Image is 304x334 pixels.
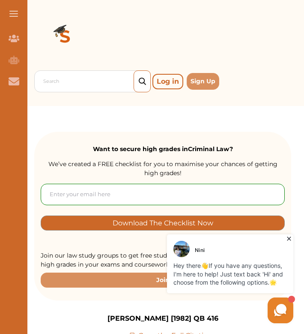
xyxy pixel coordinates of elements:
[41,273,285,288] button: Join
[34,7,96,69] img: Logo
[152,74,183,89] p: Log in
[187,73,219,90] button: Sign Up
[41,216,285,231] button: [object Object]
[41,251,285,269] p: Join our law study groups to get free study resources and tips on how to get high grades in your ...
[48,160,277,177] span: We’ve created a FREE checklist for you to maximise your chances of getting high grades!
[139,78,146,85] img: search_icon
[98,232,295,325] iframe: HelpCrunch
[93,145,233,153] strong: Want to secure high grades in Criminal Law ?
[41,184,285,205] input: Enter your email here
[113,218,213,228] p: Download The Checklist Now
